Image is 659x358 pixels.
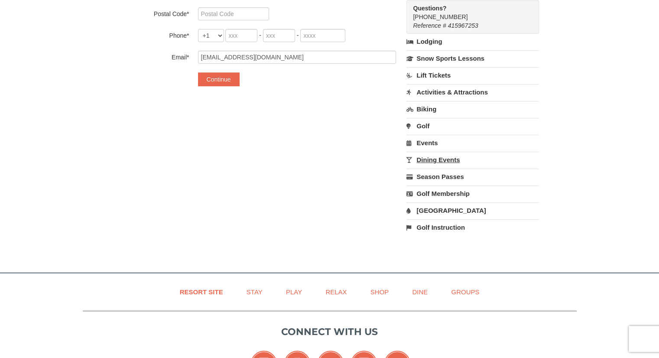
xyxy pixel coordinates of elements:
[413,4,523,20] span: [PHONE_NUMBER]
[83,325,577,339] p: Connect with us
[236,282,273,302] a: Stay
[169,282,234,302] a: Resort Site
[406,118,539,134] a: Golf
[198,51,396,64] input: Email
[406,34,539,49] a: Lodging
[263,29,295,42] input: xxx
[120,7,189,18] label: Postal Code*
[448,22,478,29] span: 415967253
[406,101,539,117] a: Biking
[406,202,539,218] a: [GEOGRAPHIC_DATA]
[315,282,357,302] a: Relax
[413,22,446,29] span: Reference #
[406,219,539,235] a: Golf Instruction
[275,282,313,302] a: Play
[297,32,299,39] span: -
[198,7,269,20] input: Postal Code
[406,50,539,66] a: Snow Sports Lessons
[413,5,446,12] strong: Questions?
[120,29,189,40] label: Phone*
[259,32,261,39] span: -
[406,152,539,168] a: Dining Events
[406,169,539,185] a: Season Passes
[300,29,345,42] input: xxxx
[406,67,539,83] a: Lift Tickets
[360,282,400,302] a: Shop
[406,84,539,100] a: Activities & Attractions
[406,186,539,202] a: Golf Membership
[225,29,257,42] input: xxx
[120,51,189,62] label: Email*
[198,72,240,86] button: Continue
[401,282,438,302] a: Dine
[406,135,539,151] a: Events
[440,282,490,302] a: Groups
